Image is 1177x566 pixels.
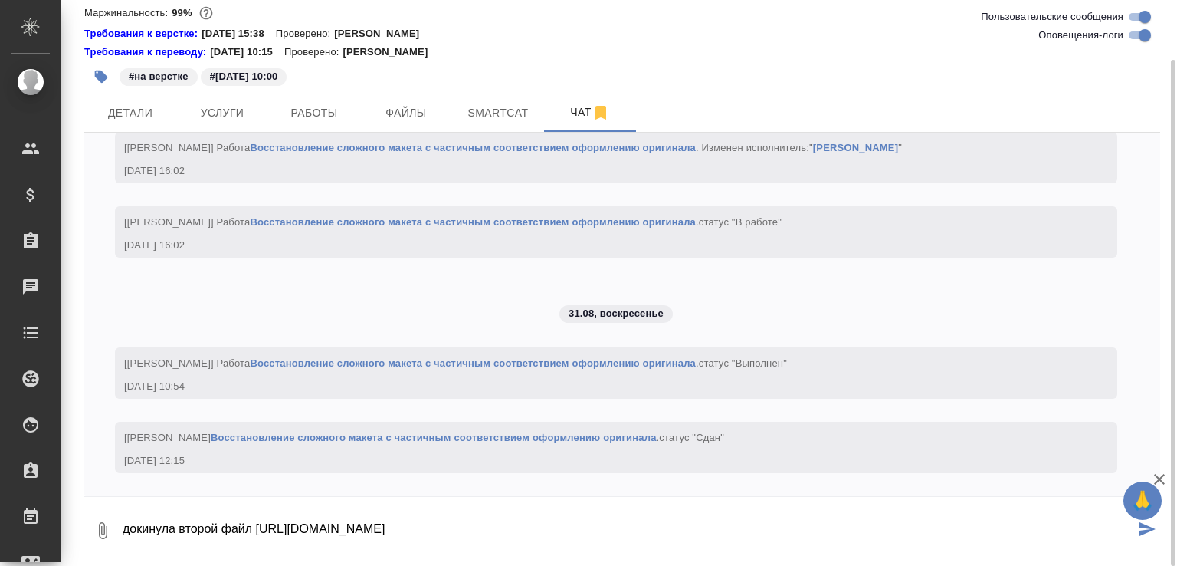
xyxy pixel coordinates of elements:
p: [DATE] 10:15 [210,44,284,60]
p: #[DATE] 10:00 [210,69,278,84]
div: [DATE] 12:15 [124,453,1064,469]
span: Оповещения-логи [1038,28,1123,43]
span: Детали [93,104,167,123]
span: 🙏 [1129,485,1156,517]
span: Файлы [369,104,443,123]
span: [[PERSON_NAME] . [124,432,724,443]
a: Требования к переводу: [84,44,210,60]
a: Восстановление сложного макета с частичным соответствием оформлению оригинала [211,432,657,443]
p: 99% [172,7,195,18]
p: Маржинальность: [84,7,172,18]
span: Чат [553,103,627,122]
button: 2600.00 RUB; [196,3,216,23]
span: Услуги [185,104,259,123]
a: Восстановление сложного макета с частичным соответствием оформлению оригинала [250,142,696,153]
a: Восстановление сложного макета с частичным соответствием оформлению оригинала [250,216,696,228]
span: Пользовательские сообщения [981,9,1123,25]
span: статус "Выполнен" [699,357,787,369]
span: " " [809,142,902,153]
p: Проверено: [276,26,335,41]
span: [[PERSON_NAME]] Работа . Изменен исполнитель: [124,142,902,153]
div: [DATE] 16:02 [124,163,1064,179]
span: [[PERSON_NAME]] Работа . [124,357,787,369]
p: [DATE] 15:38 [202,26,276,41]
span: статус "Сдан" [659,432,724,443]
span: Smartcat [461,104,535,123]
button: Добавить тэг [84,60,118,94]
div: Нажми, чтобы открыть папку с инструкцией [84,26,202,41]
p: [PERSON_NAME] [334,26,431,41]
div: [DATE] 16:02 [124,238,1064,253]
a: [PERSON_NAME] [813,142,898,153]
a: Требования к верстке: [84,26,202,41]
p: Проверено: [284,44,343,60]
p: 31.08, воскресенье [569,306,664,321]
span: статус "В работе" [699,216,782,228]
span: Работы [277,104,351,123]
div: Нажми, чтобы открыть папку с инструкцией [84,44,210,60]
a: Восстановление сложного макета с частичным соответствием оформлению оригинала [250,357,696,369]
p: #на верстке [129,69,189,84]
div: [DATE] 10:54 [124,379,1064,394]
svg: Отписаться [592,104,610,122]
span: [[PERSON_NAME]] Работа . [124,216,782,228]
span: на верстке [118,69,199,82]
button: 🙏 [1123,482,1162,520]
p: [PERSON_NAME] [343,44,439,60]
span: 30.08.2025 10:00 [199,69,289,82]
